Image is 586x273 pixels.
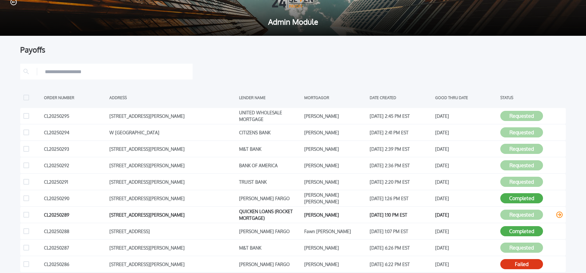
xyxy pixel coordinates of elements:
div: CL20250294 [44,128,106,137]
div: CL20250289 [44,210,106,219]
div: CL20250291 [44,177,106,187]
div: [PERSON_NAME] [304,111,367,121]
div: [STREET_ADDRESS][PERSON_NAME] [109,194,236,203]
div: [DATE] [435,177,497,187]
div: CL20250287 [44,243,106,252]
div: [PERSON_NAME] [304,177,367,187]
div: [STREET_ADDRESS][PERSON_NAME] [109,144,236,154]
div: TRUIST BANK [239,177,301,187]
div: [PERSON_NAME] [304,210,367,219]
div: [DATE] [435,194,497,203]
div: CL20250295 [44,111,106,121]
button: Requested [500,127,543,137]
button: Requested [500,111,543,121]
div: MORTGAGOR [304,93,367,102]
div: [DATE] 1:10 PM EST [370,210,432,219]
div: [PERSON_NAME] [304,144,367,154]
div: [DATE] 6:22 PM EST [370,259,432,269]
div: BANK OF AMERICA [239,161,301,170]
div: M&T BANK [239,144,301,154]
div: [DATE] [435,210,497,219]
div: [DATE] [435,243,497,252]
div: [DATE] [435,128,497,137]
div: LENDER NAME [239,93,301,102]
div: [STREET_ADDRESS] [109,226,236,236]
div: [DATE] [435,226,497,236]
div: QUICKEN LOANS (ROCKET MORTGAGE) [239,210,301,219]
div: [PERSON_NAME] FARGO [239,259,301,269]
button: Requested [500,144,543,154]
div: [STREET_ADDRESS][PERSON_NAME] [109,210,236,219]
div: [DATE] [435,259,497,269]
div: UNITED WHOLESALE MORTGAGE [239,111,301,121]
div: CL20250290 [44,194,106,203]
button: Requested [500,210,543,220]
div: [STREET_ADDRESS][PERSON_NAME] [109,177,236,187]
div: [PERSON_NAME] [304,243,367,252]
div: STATUS [500,93,563,102]
div: [DATE] 1:07 PM EST [370,226,432,236]
div: [PERSON_NAME] [PERSON_NAME] [304,194,367,203]
span: Admin Module [10,18,576,26]
button: Completed [500,226,543,236]
div: [DATE] 1:26 PM EST [370,194,432,203]
div: [PERSON_NAME] [304,259,367,269]
div: M&T BANK [239,243,301,252]
div: [DATE] 2:39 PM EST [370,144,432,154]
div: [DATE] [435,144,497,154]
div: ADDRESS [109,93,236,102]
button: Requested [500,243,543,253]
div: DATE CREATED [370,93,432,102]
div: [DATE] 2:41 PM EST [370,128,432,137]
div: CL20250286 [44,259,106,269]
button: Failed [500,259,543,269]
div: [STREET_ADDRESS][PERSON_NAME] [109,259,236,269]
div: Payoffs [20,46,566,54]
div: [PERSON_NAME] FARGO [239,226,301,236]
div: [DATE] 2:45 PM EST [370,111,432,121]
div: CITIZENS BANK [239,128,301,137]
div: GOOD THRU DATE [435,93,497,102]
div: [STREET_ADDRESS][PERSON_NAME] [109,111,236,121]
div: [STREET_ADDRESS][PERSON_NAME] [109,161,236,170]
div: W [GEOGRAPHIC_DATA] [109,128,236,137]
button: Requested [500,177,543,187]
div: CL20250292 [44,161,106,170]
div: [STREET_ADDRESS][PERSON_NAME] [109,243,236,252]
div: [DATE] [435,161,497,170]
div: CL20250293 [44,144,106,154]
div: CL20250288 [44,226,106,236]
div: [PERSON_NAME] [304,161,367,170]
div: [DATE] 2:36 PM EST [370,161,432,170]
div: Fawn [PERSON_NAME] [304,226,367,236]
div: [PERSON_NAME] FARGO [239,194,301,203]
div: [PERSON_NAME] [304,128,367,137]
button: Completed [500,193,543,203]
button: Requested [500,160,543,170]
div: ORDER NUMBER [44,93,106,102]
div: [DATE] 6:26 PM EST [370,243,432,252]
div: [DATE] 2:20 PM EST [370,177,432,187]
div: [DATE] [435,111,497,121]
